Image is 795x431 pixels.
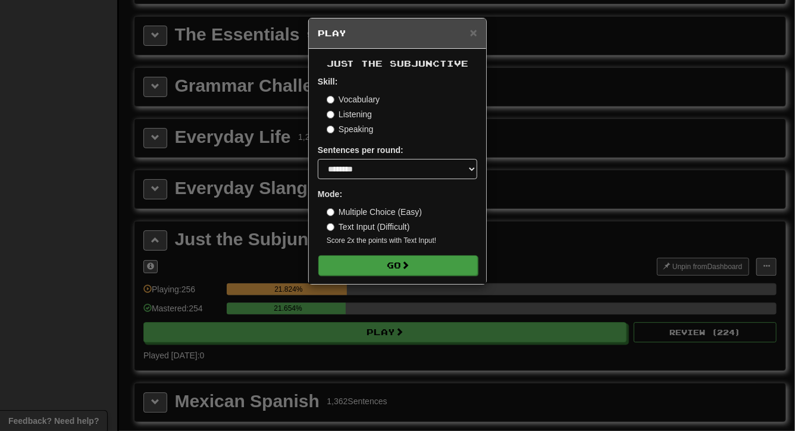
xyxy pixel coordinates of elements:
[318,77,337,86] strong: Skill:
[327,206,422,218] label: Multiple Choice (Easy)
[327,108,372,120] label: Listening
[327,123,373,135] label: Speaking
[327,126,334,133] input: Speaking
[318,189,342,199] strong: Mode:
[327,111,334,118] input: Listening
[318,27,477,39] h5: Play
[327,221,410,233] label: Text Input (Difficult)
[327,93,380,105] label: Vocabulary
[327,223,334,231] input: Text Input (Difficult)
[318,255,478,276] button: Go
[327,236,477,246] small: Score 2x the points with Text Input !
[470,26,477,39] span: ×
[470,26,477,39] button: Close
[318,144,403,156] label: Sentences per round:
[327,58,468,68] span: Just the Subjunctive
[327,96,334,104] input: Vocabulary
[327,208,334,216] input: Multiple Choice (Easy)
